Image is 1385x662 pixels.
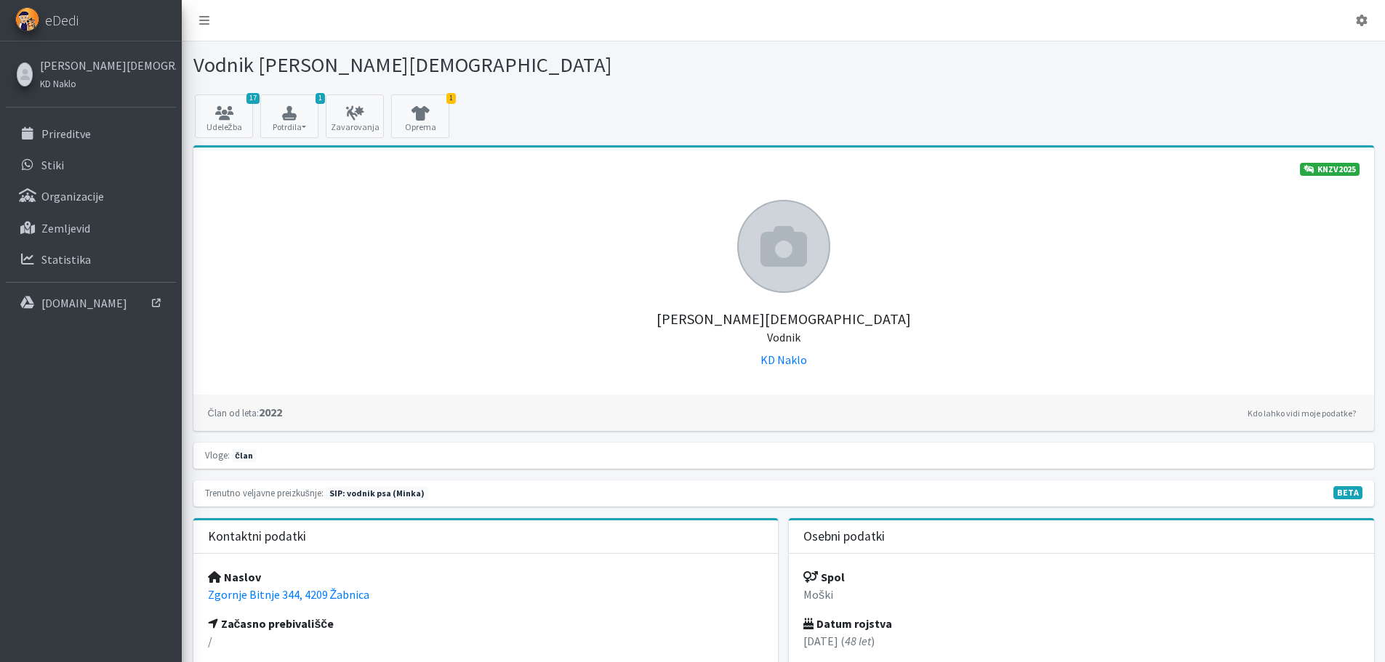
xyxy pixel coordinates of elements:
span: 17 [246,93,260,104]
a: Organizacije [6,182,176,211]
p: / [208,632,764,650]
small: Vloge: [205,449,230,461]
small: KD Naklo [40,78,76,89]
a: Stiki [6,150,176,179]
a: 1 Oprema [391,94,449,138]
p: Zemljevid [41,221,90,235]
a: KD Naklo [760,352,807,367]
span: 1 [316,93,325,104]
p: Moški [803,586,1360,603]
a: [PERSON_NAME][DEMOGRAPHIC_DATA] [40,57,172,74]
span: član [232,449,257,462]
span: Naslednja preizkušnja: jesen 2026 [326,487,428,500]
p: Stiki [41,158,64,172]
strong: Datum rojstva [803,616,892,631]
p: [DATE] ( ) [803,632,1360,650]
a: Zgornje Bitnje 344, 4209 Žabnica [208,587,370,602]
a: Zemljevid [6,214,176,243]
img: eDedi [15,7,39,31]
em: 48 let [845,634,871,648]
h3: Osebni podatki [803,529,885,544]
small: Vodnik [767,330,800,344]
strong: Spol [803,570,845,584]
h5: [PERSON_NAME][DEMOGRAPHIC_DATA] [208,293,1360,345]
button: 1 Potrdila [260,94,318,138]
strong: Naslov [208,570,261,584]
span: V fazi razvoja [1333,486,1362,499]
a: Statistika [6,245,176,274]
span: eDedi [45,9,79,31]
p: [DOMAIN_NAME] [41,296,127,310]
a: Kdo lahko vidi moje podatke? [1244,405,1360,422]
h3: Kontaktni podatki [208,529,306,544]
h1: Vodnik [PERSON_NAME][DEMOGRAPHIC_DATA] [193,52,779,78]
strong: 2022 [208,405,282,419]
strong: Začasno prebivališče [208,616,334,631]
a: Zavarovanja [326,94,384,138]
a: [DOMAIN_NAME] [6,288,176,318]
a: 17 Udeležba [195,94,253,138]
a: KNZV2025 [1300,163,1360,176]
p: Statistika [41,252,91,267]
p: Organizacije [41,189,104,203]
p: Prireditve [41,126,91,141]
a: Prireditve [6,119,176,148]
small: Član od leta: [208,407,259,419]
a: KD Naklo [40,74,172,92]
small: Trenutno veljavne preizkušnje: [205,487,324,498]
span: 1 [446,93,456,104]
